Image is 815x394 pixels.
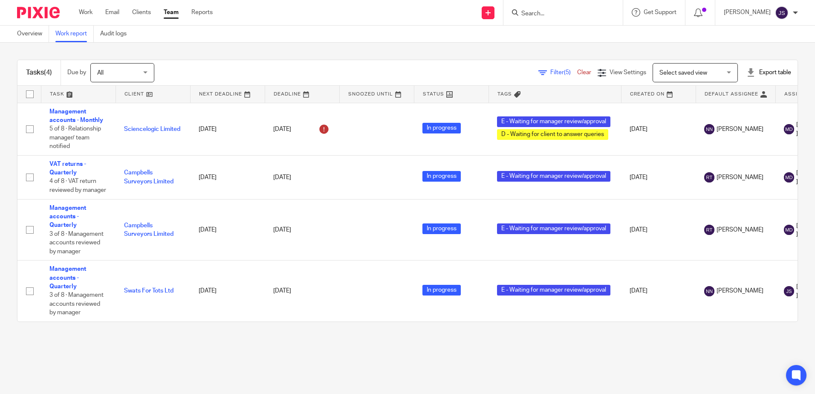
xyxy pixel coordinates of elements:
span: [PERSON_NAME] [717,173,763,182]
span: In progress [422,171,461,182]
span: Filter [550,70,577,75]
td: [DATE] [190,199,265,261]
td: [DATE] [190,261,265,322]
span: E - Waiting for manager review/approval [497,285,610,295]
div: [DATE] [273,122,331,136]
div: [DATE] [273,287,331,295]
span: In progress [422,123,461,133]
a: Campbells Surveyors Limited [124,223,173,237]
img: svg%3E [784,225,794,235]
span: E - Waiting for manager review/approval [497,223,610,234]
img: svg%3E [784,124,794,134]
img: svg%3E [704,225,714,235]
td: [DATE] [190,103,265,155]
span: In progress [422,285,461,295]
p: [PERSON_NAME] [724,8,771,17]
a: Work [79,8,92,17]
a: Reports [191,8,213,17]
span: (4) [44,69,52,76]
td: [DATE] [621,103,696,155]
span: In progress [422,223,461,234]
td: [DATE] [621,261,696,322]
td: [DATE] [621,199,696,261]
img: Pixie [17,7,60,18]
span: 3 of 8 · Management accounts reviewed by manager [49,231,104,255]
span: E - Waiting for manager review/approval [497,171,610,182]
img: svg%3E [775,6,789,20]
div: [DATE] [273,173,331,182]
a: Campbells Surveyors Limited [124,170,173,184]
td: [DATE] [190,155,265,199]
a: Team [164,8,179,17]
a: Management accounts - Monthly [49,109,103,123]
a: Audit logs [100,26,133,42]
span: [PERSON_NAME] [717,125,763,133]
span: View Settings [610,70,646,75]
span: [PERSON_NAME] [717,287,763,295]
span: 4 of 8 · VAT return reviewed by manager [49,179,106,194]
img: svg%3E [704,124,714,134]
a: Clear [577,70,591,75]
span: Get Support [644,9,676,15]
span: [PERSON_NAME] [717,226,763,234]
span: Tags [497,92,512,96]
a: Sciencelogic Limited [124,126,180,132]
a: Overview [17,26,49,42]
a: Email [105,8,119,17]
div: Export table [746,68,791,77]
td: [DATE] [621,155,696,199]
span: 3 of 8 · Management accounts reviewed by manager [49,293,104,316]
span: E - Waiting for manager review/approval [497,116,610,127]
span: D - Waiting for client to answer queries [497,129,608,140]
a: VAT returns - Quarterly [49,161,86,176]
a: Management accounts - Quarterly [49,266,86,290]
a: Work report [55,26,94,42]
img: svg%3E [704,286,714,296]
a: Clients [132,8,151,17]
input: Search [520,10,597,18]
span: 5 of 8 · Relationship manager/ team notified [49,126,101,149]
h1: Tasks [26,68,52,77]
span: (5) [564,70,571,75]
a: Swats For Tots Ltd [124,288,173,294]
span: Select saved view [659,70,707,76]
div: [DATE] [273,226,331,234]
img: svg%3E [784,172,794,183]
p: Due by [67,68,86,77]
img: svg%3E [704,172,714,183]
a: Management accounts - Quarterly [49,205,86,229]
img: svg%3E [784,286,794,296]
span: All [97,70,104,76]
